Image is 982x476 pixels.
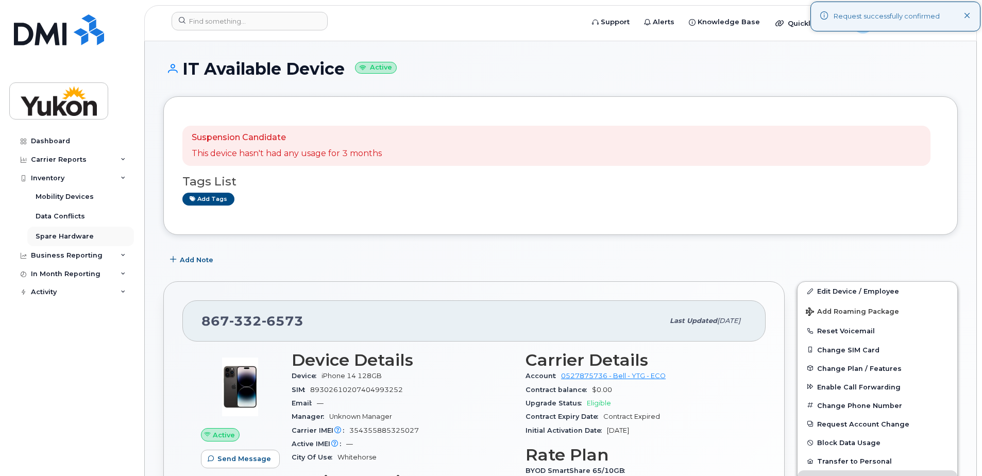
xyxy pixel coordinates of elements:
[834,11,940,22] div: Request successfully confirmed
[213,430,235,440] span: Active
[798,341,957,359] button: Change SIM Card
[526,399,587,407] span: Upgrade Status
[526,372,561,380] span: Account
[798,282,957,300] a: Edit Device / Employee
[292,440,346,448] span: Active IMEI
[526,467,630,474] span: BYOD SmartShare 65/10GB
[526,413,603,420] span: Contract Expiry Date
[321,372,382,380] span: iPhone 14 128GB
[317,399,324,407] span: —
[526,427,607,434] span: Initial Activation Date
[346,440,353,448] span: —
[526,386,592,394] span: Contract balance
[292,427,349,434] span: Carrier IMEI
[292,351,513,369] h3: Device Details
[798,359,957,378] button: Change Plan / Features
[209,356,271,418] img: image20231002-3703462-njx0qo.jpeg
[798,433,957,452] button: Block Data Usage
[798,378,957,396] button: Enable Call Forwarding
[526,446,747,464] h3: Rate Plan
[592,386,612,394] span: $0.00
[292,453,337,461] span: City Of Use
[329,413,392,420] span: Unknown Manager
[587,399,611,407] span: Eligible
[717,317,740,325] span: [DATE]
[607,427,629,434] span: [DATE]
[163,250,222,269] button: Add Note
[355,62,397,74] small: Active
[229,313,262,329] span: 332
[201,313,303,329] span: 867
[201,450,280,468] button: Send Message
[798,396,957,415] button: Change Phone Number
[670,317,717,325] span: Last updated
[182,175,939,188] h3: Tags List
[349,427,419,434] span: 354355885325027
[180,255,213,265] span: Add Note
[526,351,747,369] h3: Carrier Details
[310,386,403,394] span: 89302610207404993252
[192,148,382,160] p: This device hasn't had any usage for 3 months
[217,454,271,464] span: Send Message
[798,452,957,470] button: Transfer to Personal
[292,386,310,394] span: SIM
[292,399,317,407] span: Email
[337,453,377,461] span: Whitehorse
[163,60,958,78] h1: IT Available Device
[806,308,899,317] span: Add Roaming Package
[262,313,303,329] span: 6573
[817,364,902,372] span: Change Plan / Features
[798,321,957,340] button: Reset Voicemail
[292,413,329,420] span: Manager
[182,193,234,206] a: Add tags
[561,372,666,380] a: 0527875736 - Bell - YTG - ECO
[292,372,321,380] span: Device
[798,415,957,433] button: Request Account Change
[603,413,660,420] span: Contract Expired
[798,300,957,321] button: Add Roaming Package
[192,132,382,144] p: Suspension Candidate
[817,383,901,390] span: Enable Call Forwarding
